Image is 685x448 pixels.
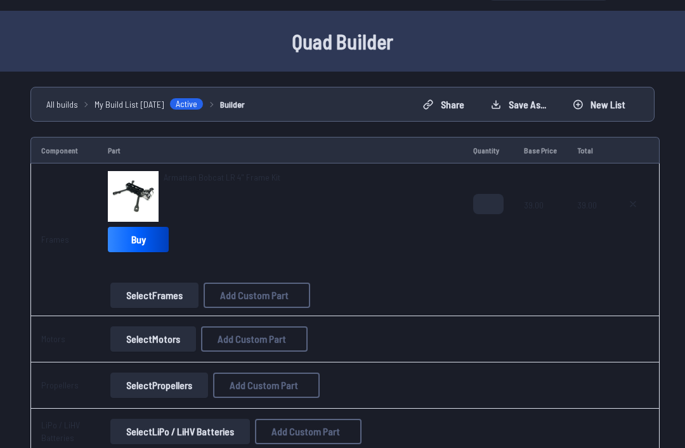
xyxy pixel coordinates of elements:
[108,373,211,399] a: SelectPropellers
[514,138,567,164] td: Base Price
[30,138,98,164] td: Component
[108,172,159,222] img: image
[108,283,201,309] a: SelectFrames
[95,98,204,112] a: My Build List [DATE]Active
[218,335,286,345] span: Add Custom Part
[41,420,80,444] a: LiPo / LiHV Batteries
[567,138,607,164] td: Total
[204,283,310,309] button: Add Custom Part
[271,427,340,437] span: Add Custom Part
[220,291,289,301] span: Add Custom Part
[108,419,252,445] a: SelectLiPo / LiHV Batteries
[412,95,475,115] button: Share
[108,327,199,352] a: SelectMotors
[169,98,204,111] span: Active
[164,172,280,183] span: Armattan Bobcat LR 4" Frame Kit
[213,373,320,399] button: Add Custom Part
[95,98,164,112] span: My Build List [DATE]
[15,27,670,57] h1: Quad Builder
[110,373,208,399] button: SelectPropellers
[220,98,245,112] a: Builder
[201,327,308,352] button: Add Custom Part
[524,195,557,255] span: 39.00
[463,138,514,164] td: Quantity
[255,419,362,445] button: Add Custom Part
[562,95,636,115] button: New List
[230,381,298,391] span: Add Custom Part
[577,195,597,255] span: 39.00
[110,283,199,309] button: SelectFrames
[41,334,65,345] a: Motors
[41,234,69,245] a: Frames
[108,227,169,253] a: Buy
[164,172,280,184] a: Armattan Bobcat LR 4" Frame Kit
[110,327,196,352] button: SelectMotors
[46,98,78,112] a: All builds
[98,138,463,164] td: Part
[110,419,250,445] button: SelectLiPo / LiHV Batteries
[41,380,79,391] a: Propellers
[480,95,557,115] button: Save as...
